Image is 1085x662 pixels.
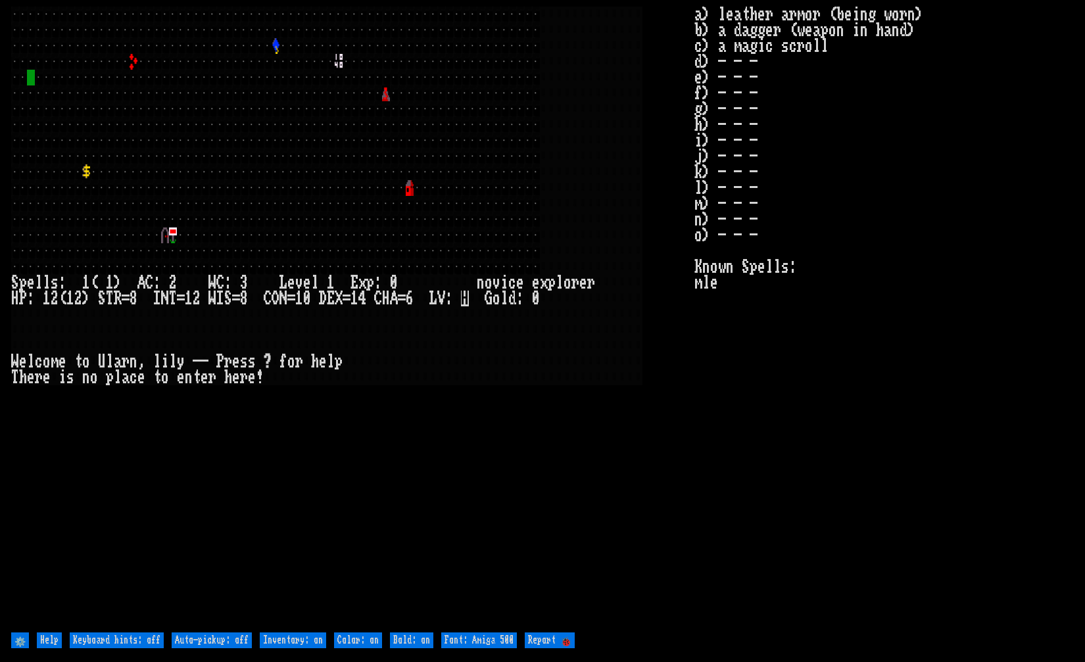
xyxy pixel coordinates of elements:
div: l [169,354,177,369]
div: 2 [51,291,59,306]
div: l [106,354,114,369]
div: e [177,369,185,385]
div: n [130,354,137,369]
div: C [374,291,382,306]
div: l [327,354,335,369]
div: o [564,275,571,291]
div: v [295,275,303,291]
div: = [122,291,130,306]
div: C [216,275,224,291]
div: e [27,275,35,291]
div: e [303,275,311,291]
div: l [311,275,319,291]
div: e [232,354,240,369]
div: L [429,291,437,306]
div: = [343,291,350,306]
div: S [98,291,106,306]
div: p [366,275,374,291]
div: o [485,275,493,291]
div: r [295,354,303,369]
div: W [208,291,216,306]
div: h [311,354,319,369]
div: e [232,369,240,385]
div: a [114,354,122,369]
div: = [398,291,406,306]
div: o [287,354,295,369]
div: n [82,369,90,385]
div: x [358,275,366,291]
div: 0 [303,291,311,306]
div: ! [256,369,264,385]
div: e [248,369,256,385]
div: - [201,354,208,369]
div: c [130,369,137,385]
div: e [532,275,540,291]
div: o [161,369,169,385]
input: Bold: on [390,632,433,648]
div: e [201,369,208,385]
div: 2 [193,291,201,306]
div: : [224,275,232,291]
input: Inventory: on [260,632,326,648]
div: E [327,291,335,306]
div: 1 [350,291,358,306]
div: ) [114,275,122,291]
div: 1 [106,275,114,291]
div: n [185,369,193,385]
div: o [43,354,51,369]
div: v [493,275,500,291]
div: f [279,354,287,369]
div: e [319,354,327,369]
div: r [208,369,216,385]
div: 1 [295,291,303,306]
div: s [66,369,74,385]
div: L [279,275,287,291]
div: C [264,291,272,306]
div: 0 [532,291,540,306]
div: A [390,291,398,306]
input: Font: Amiga 500 [441,632,517,648]
div: 1 [327,275,335,291]
div: r [35,369,43,385]
div: A [137,275,145,291]
input: ⚙️ [11,632,29,648]
div: C [145,275,153,291]
div: ) [82,291,90,306]
div: a [122,369,130,385]
div: P [216,354,224,369]
div: 2 [169,275,177,291]
div: 1 [185,291,193,306]
div: e [19,354,27,369]
div: l [114,369,122,385]
div: r [587,275,595,291]
div: : [374,275,382,291]
div: i [500,275,508,291]
div: 8 [240,291,248,306]
div: : [27,291,35,306]
div: 0 [390,275,398,291]
div: y [177,354,185,369]
div: h [19,369,27,385]
div: e [43,369,51,385]
div: l [556,275,564,291]
div: U [98,354,106,369]
div: 2 [74,291,82,306]
div: l [153,354,161,369]
div: h [224,369,232,385]
div: G [485,291,493,306]
div: s [248,354,256,369]
div: c [508,275,516,291]
div: 4 [358,291,366,306]
div: p [19,275,27,291]
input: Auto-pickup: off [172,632,252,648]
div: X [335,291,343,306]
div: t [74,354,82,369]
div: l [43,275,51,291]
div: e [516,275,524,291]
div: D [319,291,327,306]
div: e [287,275,295,291]
div: ? [264,354,272,369]
div: s [240,354,248,369]
div: m [51,354,59,369]
div: l [500,291,508,306]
